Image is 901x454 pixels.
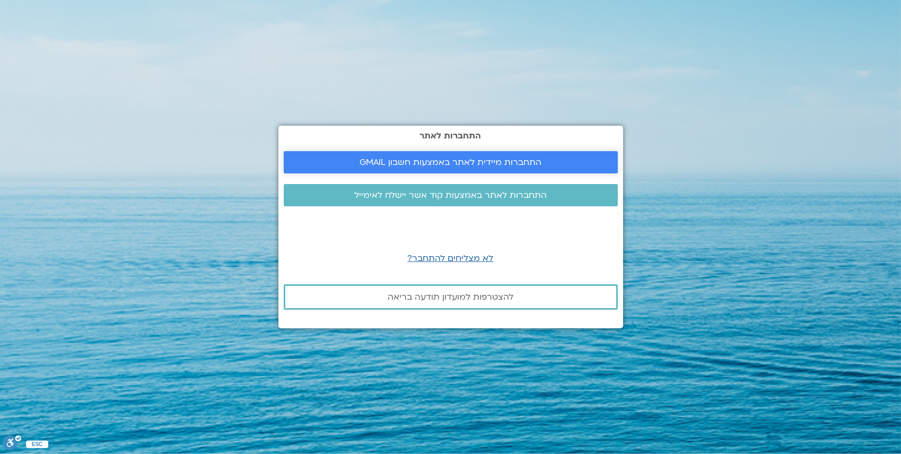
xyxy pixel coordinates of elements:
a: התחברות לאתר באמצעות קוד אשר יישלח לאימייל [284,184,618,206]
span: התחברות מיידית לאתר באמצעות חשבון GMAIL [360,158,541,167]
a: להצטרפות למועדון תודעה בריאה [284,284,618,310]
span: להצטרפות למועדון תודעה בריאה [388,292,513,302]
h2: התחברות לאתר [284,131,618,141]
span: התחברות לאתר באמצעות קוד אשר יישלח לאימייל [354,190,547,200]
a: התחברות מיידית לאתר באמצעות חשבון GMAIL [284,151,618,173]
a: לא מצליחים להתחבר? [408,252,494,264]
